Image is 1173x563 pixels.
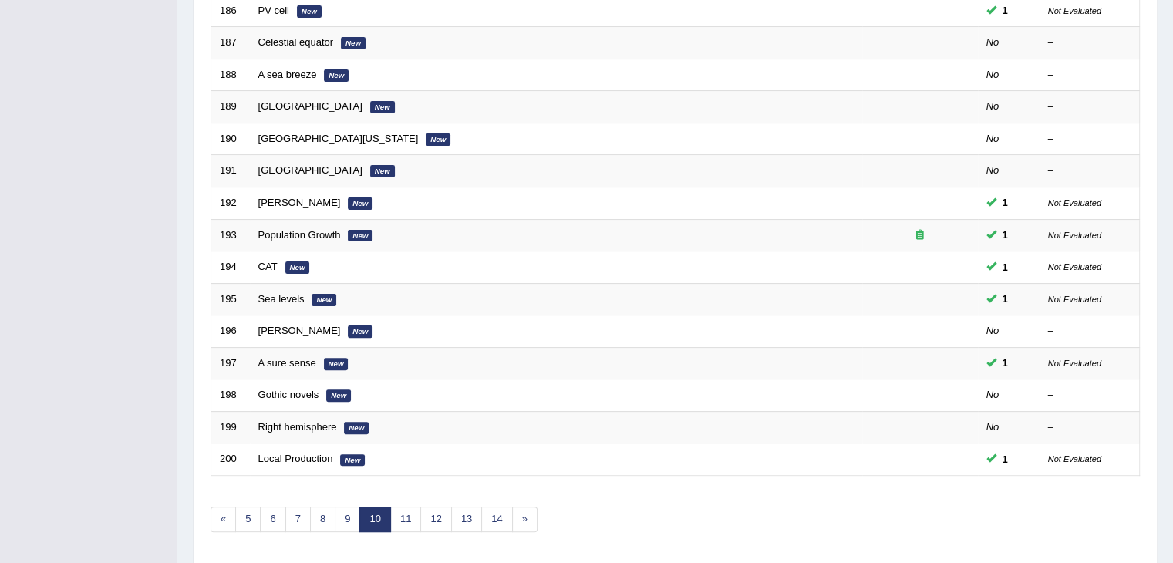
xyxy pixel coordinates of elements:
[986,100,999,112] em: No
[260,507,285,532] a: 6
[481,507,512,532] a: 14
[996,194,1014,211] span: You cannot take this question anymore
[258,325,341,336] a: [PERSON_NAME]
[211,155,250,187] td: 191
[986,69,999,80] em: No
[235,507,261,532] a: 5
[285,507,311,532] a: 7
[258,357,316,369] a: A sure sense
[1048,35,1131,50] div: –
[359,507,390,532] a: 10
[211,251,250,284] td: 194
[211,91,250,123] td: 189
[1048,262,1101,271] small: Not Evaluated
[986,421,999,433] em: No
[996,291,1014,307] span: You cannot take this question anymore
[986,164,999,176] em: No
[996,259,1014,275] span: You cannot take this question anymore
[211,315,250,348] td: 196
[258,261,278,272] a: CAT
[211,283,250,315] td: 195
[285,261,310,274] em: New
[986,36,999,48] em: No
[1048,6,1101,15] small: Not Evaluated
[324,69,349,82] em: New
[258,36,334,48] a: Celestial equator
[310,507,335,532] a: 8
[986,133,999,144] em: No
[1048,99,1131,114] div: –
[211,27,250,59] td: 187
[986,389,999,400] em: No
[1048,231,1101,240] small: Not Evaluated
[258,133,419,144] a: [GEOGRAPHIC_DATA][US_STATE]
[1048,359,1101,368] small: Not Evaluated
[390,507,421,532] a: 11
[211,219,250,251] td: 193
[451,507,482,532] a: 13
[348,325,372,338] em: New
[211,443,250,476] td: 200
[344,422,369,434] em: New
[996,451,1014,467] span: You cannot take this question anymore
[426,133,450,146] em: New
[324,358,349,370] em: New
[211,507,236,532] a: «
[258,229,341,241] a: Population Growth
[211,347,250,379] td: 197
[211,187,250,219] td: 192
[512,507,538,532] a: »
[370,165,395,177] em: New
[258,389,319,400] a: Gothic novels
[996,227,1014,243] span: You cannot take this question anymore
[1048,420,1131,435] div: –
[258,5,289,16] a: PV cell
[1048,198,1101,207] small: Not Evaluated
[986,325,999,336] em: No
[1048,68,1131,83] div: –
[996,2,1014,19] span: You cannot take this question anymore
[258,100,362,112] a: [GEOGRAPHIC_DATA]
[326,389,351,402] em: New
[258,453,333,464] a: Local Production
[1048,295,1101,304] small: Not Evaluated
[335,507,360,532] a: 9
[996,355,1014,371] span: You cannot take this question anymore
[211,123,250,155] td: 190
[340,454,365,467] em: New
[1048,324,1131,339] div: –
[258,197,341,208] a: [PERSON_NAME]
[871,228,969,243] div: Exam occurring question
[1048,164,1131,178] div: –
[258,164,362,176] a: [GEOGRAPHIC_DATA]
[420,507,451,532] a: 12
[341,37,366,49] em: New
[258,421,337,433] a: Right hemisphere
[348,230,372,242] em: New
[1048,132,1131,147] div: –
[1048,454,1101,464] small: Not Evaluated
[1048,388,1131,403] div: –
[297,5,322,18] em: New
[370,101,395,113] em: New
[211,59,250,91] td: 188
[348,197,372,210] em: New
[312,294,336,306] em: New
[211,411,250,443] td: 199
[258,293,305,305] a: Sea levels
[211,379,250,412] td: 198
[258,69,317,80] a: A sea breeze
